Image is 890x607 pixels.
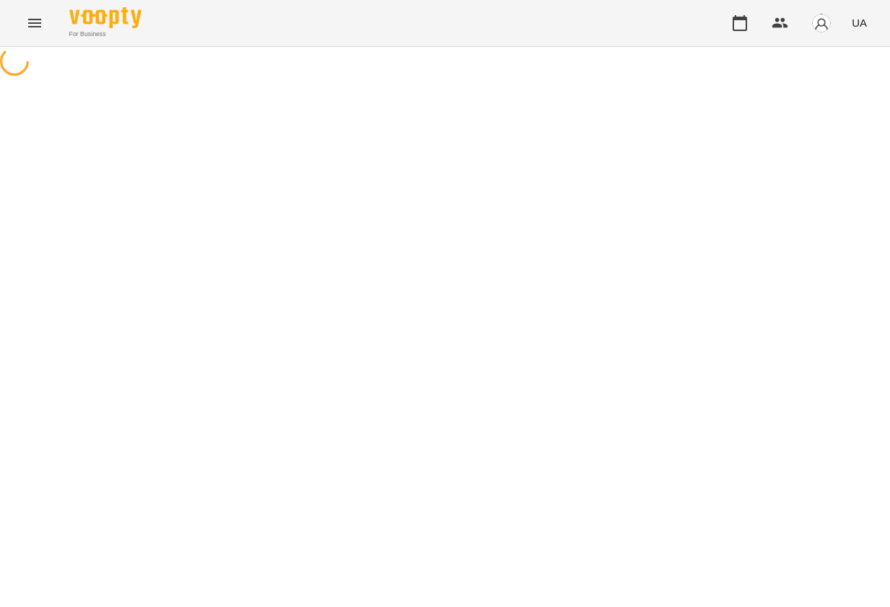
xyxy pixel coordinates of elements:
[852,15,867,30] span: UA
[811,13,832,33] img: avatar_s.png
[17,6,52,40] button: Menu
[846,9,873,36] button: UA
[69,30,141,39] span: For Business
[69,7,141,28] img: Voopty Logo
